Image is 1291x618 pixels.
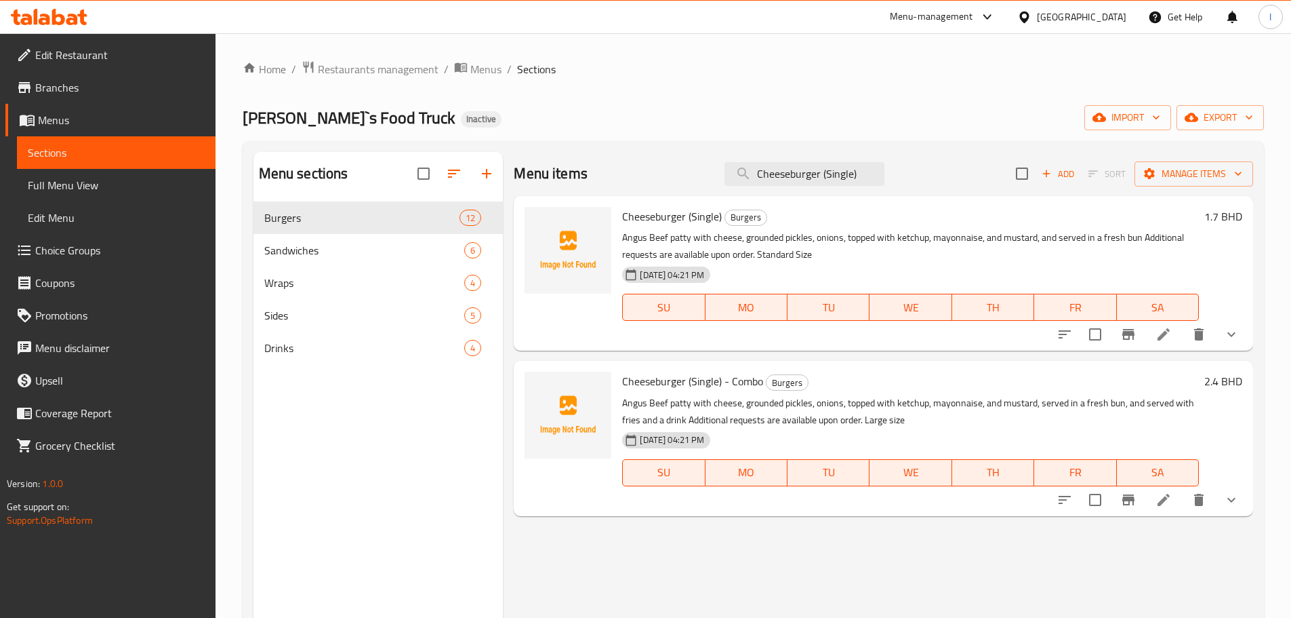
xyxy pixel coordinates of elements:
[444,61,449,77] li: /
[958,463,1029,482] span: TH
[17,169,216,201] a: Full Menu View
[517,61,556,77] span: Sections
[1215,318,1248,351] button: show more
[1204,207,1242,226] h6: 1.7 BHD
[5,71,216,104] a: Branches
[793,463,864,482] span: TU
[1122,463,1193,482] span: SA
[1112,484,1145,516] button: Branch-specific-item
[464,307,481,324] div: items
[35,242,205,258] span: Choice Groups
[7,475,40,493] span: Version:
[1081,320,1109,349] span: Select to update
[958,298,1029,317] span: TH
[724,210,767,226] div: Burgers
[634,433,710,446] span: [DATE] 04:21 PM
[787,459,869,486] button: TU
[264,210,460,226] span: Burgers
[464,242,481,258] div: items
[465,309,480,322] span: 5
[1048,484,1081,516] button: sort-choices
[1112,318,1145,351] button: Branch-specific-item
[461,113,501,125] span: Inactive
[1223,492,1239,508] svg: Show Choices
[622,371,763,391] span: Cheeseburger (Single) - Combo
[17,136,216,169] a: Sections
[787,294,869,321] button: TU
[875,298,946,317] span: WE
[890,9,973,25] div: Menu-management
[464,275,481,291] div: items
[302,60,438,78] a: Restaurants management
[869,294,951,321] button: WE
[35,275,205,291] span: Coupons
[5,299,216,332] a: Promotions
[1048,318,1081,351] button: sort-choices
[35,372,205,389] span: Upsell
[711,298,782,317] span: MO
[1081,486,1109,514] span: Select to update
[525,372,611,459] img: Cheeseburger (Single) - Combo
[470,61,501,77] span: Menus
[1008,159,1036,188] span: Select section
[622,229,1199,263] p: Angus Beef patty with cheese, grounded pickles, onions, topped with ketchup, mayonnaise, and must...
[1117,459,1199,486] button: SA
[1036,163,1080,185] span: Add item
[1155,326,1172,343] a: Edit menu item
[1034,294,1116,321] button: FR
[1036,163,1080,185] button: Add
[259,163,348,184] h2: Menu sections
[461,111,501,128] div: Inactive
[253,332,504,364] div: Drinks4
[7,511,93,529] a: Support.OpsPlatform
[35,405,205,421] span: Coverage Report
[243,61,286,77] a: Home
[5,332,216,364] a: Menu disclaimer
[465,244,480,257] span: 6
[253,267,504,299] div: Wraps4
[264,242,465,258] div: Sandwiches
[28,177,205,193] span: Full Menu View
[464,340,481,356] div: items
[1215,484,1248,516] button: show more
[253,234,504,267] div: Sandwiches6
[291,61,296,77] li: /
[507,61,512,77] li: /
[952,459,1034,486] button: TH
[264,340,465,356] span: Drinks
[465,277,480,290] span: 4
[264,275,465,291] span: Wraps
[1223,326,1239,343] svg: Show Choices
[470,157,503,190] button: Add section
[35,438,205,454] span: Grocery Checklist
[28,210,205,226] span: Edit Menu
[711,463,782,482] span: MO
[1117,294,1199,321] button: SA
[318,61,438,77] span: Restaurants management
[725,210,766,225] span: Burgers
[454,60,501,78] a: Menus
[1037,9,1126,24] div: [GEOGRAPHIC_DATA]
[253,196,504,370] nav: Menu sections
[724,162,884,186] input: search
[628,298,699,317] span: SU
[409,159,438,188] span: Select all sections
[1034,459,1116,486] button: FR
[38,112,205,128] span: Menus
[459,210,481,226] div: items
[766,374,808,391] div: Burgers
[1187,109,1253,126] span: export
[264,307,465,324] span: Sides
[1155,492,1172,508] a: Edit menu item
[1084,105,1171,130] button: import
[5,397,216,429] a: Coverage Report
[1080,163,1134,185] span: Select section first
[869,459,951,486] button: WE
[1183,318,1215,351] button: delete
[622,395,1199,429] p: Angus Beef patty with cheese, grounded pickles, onions, topped with ketchup, mayonnaise, and must...
[253,299,504,332] div: Sides5
[35,307,205,324] span: Promotions
[5,364,216,397] a: Upsell
[793,298,864,317] span: TU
